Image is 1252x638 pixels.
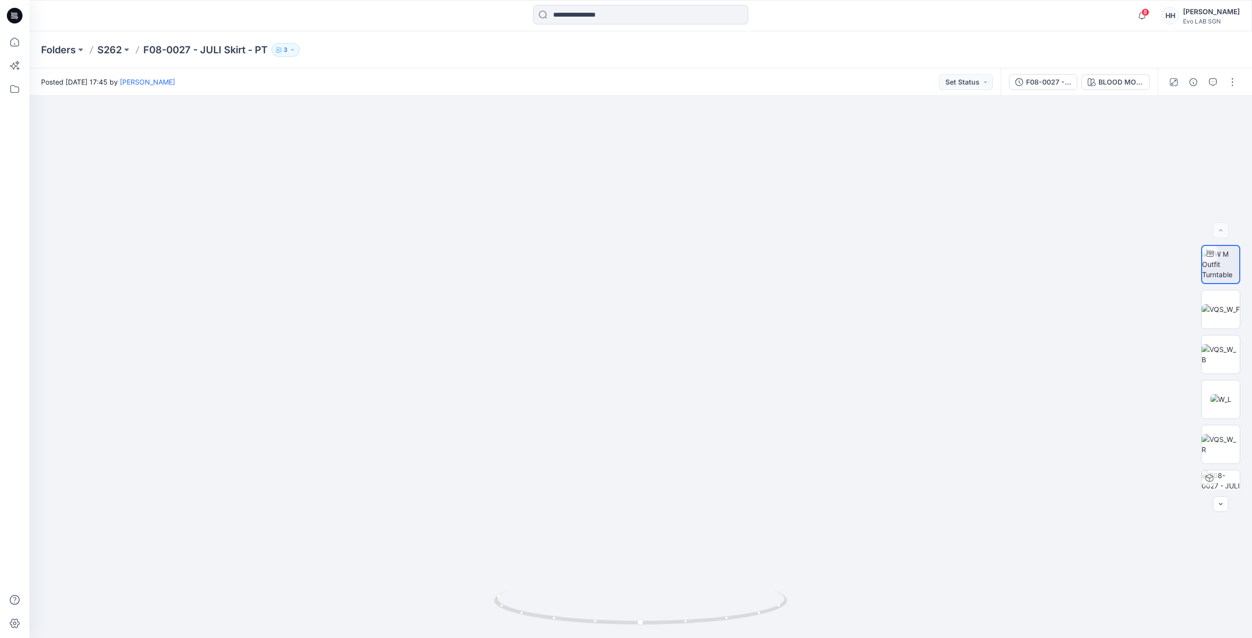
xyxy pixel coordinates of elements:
a: [PERSON_NAME] [120,78,175,86]
p: F08-0027 - JULI Skirt - PT [143,43,268,57]
img: VQS_W_F [1202,304,1240,314]
span: Posted [DATE] 17:45 by [41,77,175,87]
a: Folders [41,43,76,57]
img: F08-0027 - JULI Skirt - PAPER TOUCH - Blood Moon Red BLOOD MOON RED [1202,470,1240,508]
button: Details [1185,74,1201,90]
button: BLOOD MOON RED [1081,74,1150,90]
button: F08-0027 - JULI Skirt - PAPER TOUCH - Blood Moon Red [1009,74,1077,90]
a: S262 [97,43,122,57]
img: BW M Outfit Turntable [1202,249,1239,280]
div: Evo LAB SGN [1183,18,1240,25]
button: 3 [271,43,300,57]
div: BLOOD MOON RED [1098,77,1143,88]
div: HH [1162,7,1179,24]
span: 8 [1141,8,1149,16]
img: VQS_W_R [1202,434,1240,455]
div: F08-0027 - JULI Skirt - PAPER TOUCH - Blood Moon Red [1026,77,1071,88]
img: W_L [1210,394,1231,404]
img: VQS_W_B [1202,344,1240,365]
p: 3 [284,44,288,55]
div: [PERSON_NAME] [1183,6,1240,18]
